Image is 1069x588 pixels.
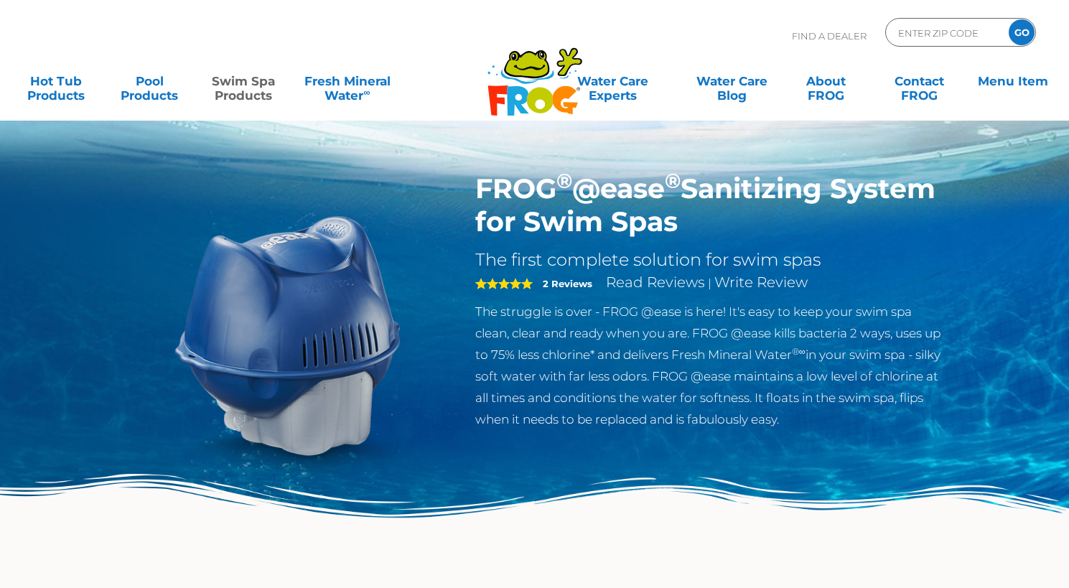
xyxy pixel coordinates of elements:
sup: ∞ [363,87,370,98]
a: Water CareBlog [691,67,774,95]
p: The struggle is over - FROG @ease is here! It's easy to keep your swim spa clean, clear and ready... [475,301,944,430]
sup: ® [556,168,572,193]
a: Write Review [714,274,808,291]
strong: 2 Reviews [543,278,592,289]
a: PoolProducts [108,67,191,95]
img: Frog Products Logo [480,29,590,116]
a: Swim SpaProducts [202,67,285,95]
p: Find A Dealer [792,18,867,54]
span: 5 [475,278,533,289]
a: Menu Item [971,67,1055,95]
h2: The first complete solution for swim spas [475,249,944,271]
a: Water CareExperts [545,67,680,95]
a: AboutFROG [784,67,867,95]
h1: FROG @ease Sanitizing System for Swim Spas [475,172,944,238]
input: GO [1009,19,1035,45]
a: ContactFROG [878,67,961,95]
a: Read Reviews [606,274,705,291]
img: ss-@ease-hero.png [126,172,454,501]
sup: ®∞ [792,346,806,357]
span: | [708,276,711,290]
a: Fresh MineralWater∞ [295,67,399,95]
sup: ® [665,168,681,193]
a: Hot TubProducts [14,67,98,95]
